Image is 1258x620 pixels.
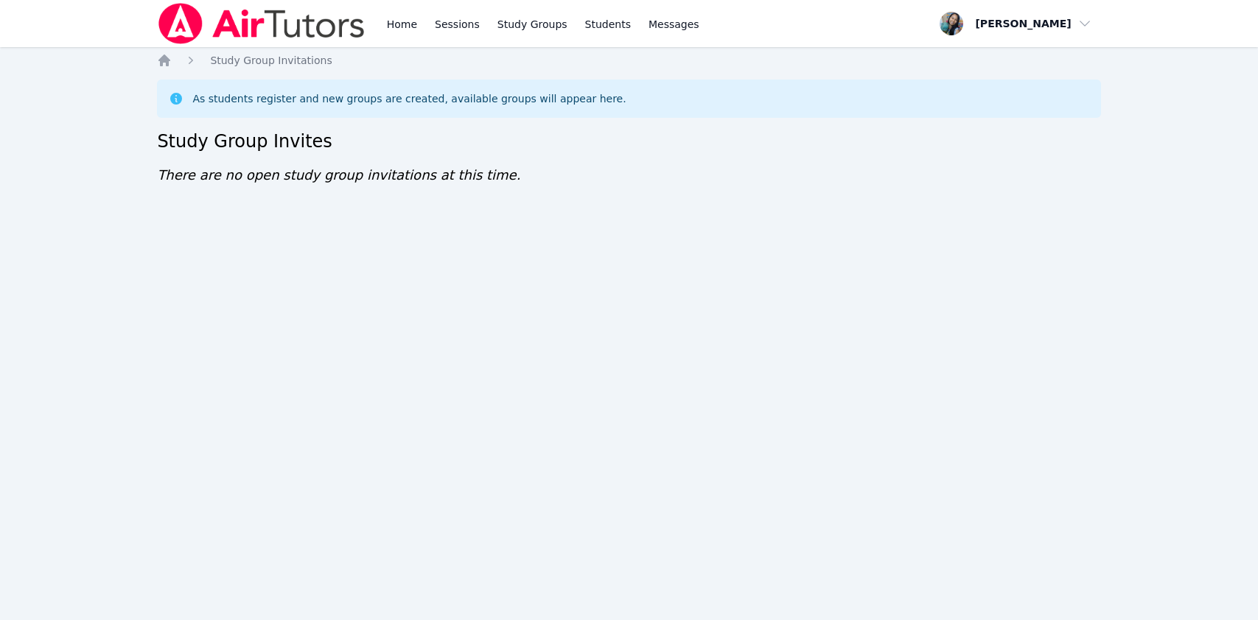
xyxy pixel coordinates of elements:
h2: Study Group Invites [157,130,1100,153]
div: As students register and new groups are created, available groups will appear here. [192,91,626,106]
a: Study Group Invitations [210,53,332,68]
span: Messages [649,17,699,32]
span: There are no open study group invitations at this time. [157,167,520,183]
span: Study Group Invitations [210,54,332,66]
img: Air Tutors [157,3,366,44]
nav: Breadcrumb [157,53,1100,68]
